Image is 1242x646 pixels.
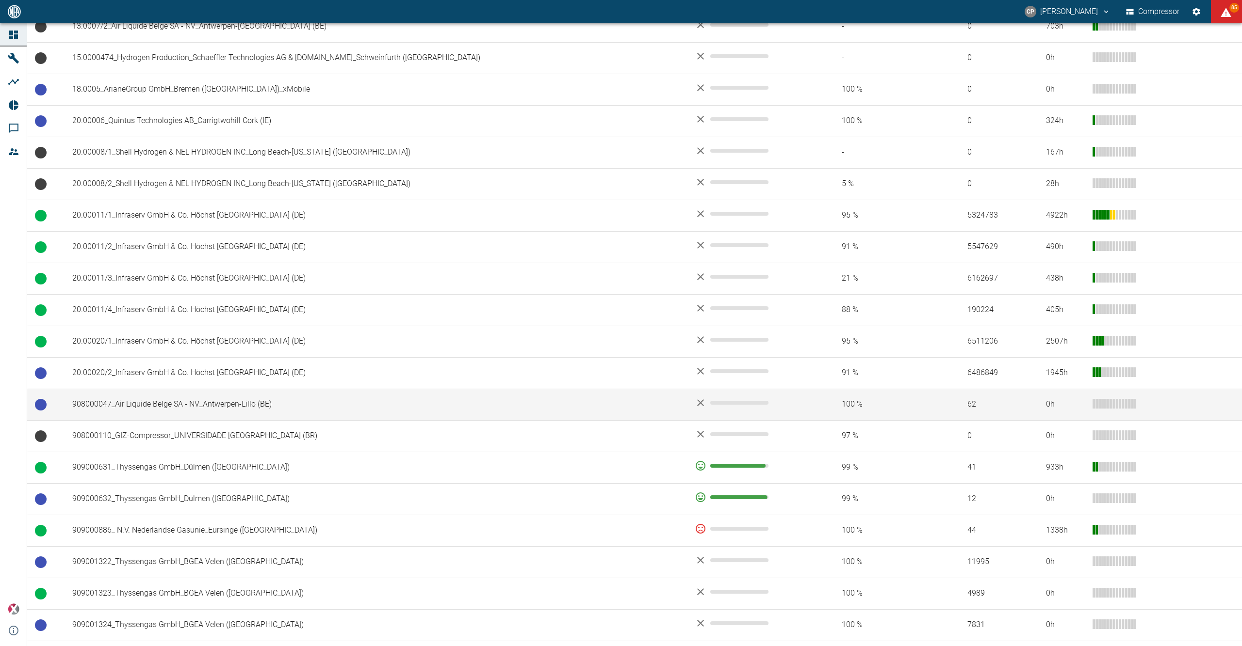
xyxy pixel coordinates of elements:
td: 908000047_Air Liquide Belge SA - NV_Antwerpen-Lillo (BE) [65,389,687,420]
div: No data [695,586,810,598]
div: No data [695,176,810,188]
div: 0 h [1046,588,1085,599]
span: Keine Daten [35,178,47,190]
span: Betriebsbereit [35,115,47,127]
td: 13.0007/2_Air Liquide Belge SA - NV_Antwerpen-[GEOGRAPHIC_DATA] (BE) [65,11,687,42]
span: 85 [1229,3,1239,13]
div: No data [695,397,810,409]
td: 909001322_Thyssengas GmbH_BGEA Velen ([GEOGRAPHIC_DATA]) [65,546,687,578]
div: 933 h [1046,462,1085,473]
span: 99 % [826,462,936,473]
td: 20.00008/1_Shell Hydrogen & NEL HYDROGEN INC_Long Beach-[US_STATE] ([GEOGRAPHIC_DATA]) [65,137,687,168]
span: 5547629 [952,241,1030,252]
div: 95 % [695,460,810,472]
div: No data [695,208,810,220]
td: 909000632_Thyssengas GmbH_Dülmen ([GEOGRAPHIC_DATA]) [65,483,687,515]
div: No data [695,19,810,31]
div: 0 h [1046,52,1085,63]
div: 0 h [1046,556,1085,567]
span: 91 % [826,367,936,378]
div: No data [695,334,810,346]
span: Betrieb [35,304,47,316]
span: Keine Daten [35,430,47,442]
div: No data [695,617,810,629]
div: 0 h [1046,493,1085,504]
span: Keine Daten [35,147,47,158]
span: 95 % [826,336,936,347]
span: 5324783 [952,210,1030,221]
button: Compressor [1124,3,1182,20]
span: 62 [952,399,1030,410]
span: Betriebsbereit [35,619,47,631]
td: 908000110_GIZ-Compressor_UNIVERSIDADE [GEOGRAPHIC_DATA] (BR) [65,420,687,452]
span: 6511206 [952,336,1030,347]
img: Xplore Logo [8,603,19,615]
span: 0 [952,84,1030,95]
div: No data [695,554,810,566]
div: 0 h [1046,84,1085,95]
span: 100 % [826,619,936,630]
span: Betrieb [35,588,47,599]
span: Betrieb [35,273,47,284]
td: 20.00008/2_Shell Hydrogen & NEL HYDROGEN INC_Long Beach-[US_STATE] ([GEOGRAPHIC_DATA]) [65,168,687,200]
span: - [826,147,936,158]
td: 20.00006_Quintus Technologies AB_Carrigtwohill Cork (IE) [65,105,687,137]
span: Betriebsbereit [35,367,47,379]
span: 0 [952,115,1030,126]
div: 2507 h [1046,336,1085,347]
span: 0 [952,178,1030,189]
span: 11995 [952,556,1030,567]
span: Betrieb [35,210,47,221]
div: No data [695,271,810,283]
span: 41 [952,462,1030,473]
div: No data [695,145,810,157]
td: 18.0005_ArianeGroup GmbH_Bremen ([GEOGRAPHIC_DATA])_xMobile [65,74,687,105]
div: 703 h [1046,21,1085,32]
div: 1338 h [1046,525,1085,536]
span: Betriebsbereit [35,556,47,568]
td: 15.0000474_Hydrogen Production_Schaeffler Technologies AG & [DOMAIN_NAME]_Schweinfurth ([GEOGRAPH... [65,42,687,74]
span: - [826,52,936,63]
div: 438 h [1046,273,1085,284]
div: No data [695,239,810,251]
div: No data [695,50,810,62]
div: No data [695,428,810,440]
img: logo [7,5,22,18]
td: 20.00011/1_Infraserv GmbH & Co. Höchst [GEOGRAPHIC_DATA] (DE) [65,200,687,231]
div: 0 h [1046,430,1085,441]
td: 909000631_Thyssengas GmbH_Dülmen ([GEOGRAPHIC_DATA]) [65,452,687,483]
span: 21 % [826,273,936,284]
span: 100 % [826,556,936,567]
div: 405 h [1046,304,1085,315]
div: 0 % [695,523,810,535]
span: Betrieb [35,241,47,253]
span: 88 % [826,304,936,315]
span: Betrieb [35,336,47,347]
div: 490 h [1046,241,1085,252]
span: 0 [952,21,1030,32]
span: Betriebsbereit [35,399,47,410]
span: 100 % [826,525,936,536]
span: 97 % [826,430,936,441]
span: - [826,21,936,32]
div: No data [695,365,810,377]
span: Betrieb [35,462,47,473]
span: 91 % [826,241,936,252]
span: 100 % [826,115,936,126]
button: christoph.palm@neuman-esser.com [1023,3,1112,20]
button: Einstellungen [1188,3,1205,20]
td: 909001324_Thyssengas GmbH_BGEA Velen ([GEOGRAPHIC_DATA]) [65,609,687,641]
span: 100 % [826,399,936,410]
span: Keine Daten [35,52,47,64]
span: Betriebsbereit [35,493,47,505]
td: 20.00020/1_Infraserv GmbH & Co. Höchst [GEOGRAPHIC_DATA] (DE) [65,326,687,357]
div: No data [695,82,810,94]
td: 20.00011/3_Infraserv GmbH & Co. Höchst [GEOGRAPHIC_DATA] (DE) [65,263,687,294]
span: 95 % [826,210,936,221]
span: Betrieb [35,525,47,536]
span: Keine Daten [35,21,47,32]
span: 0 [952,430,1030,441]
span: 0 [952,147,1030,158]
td: 20.00020/2_Infraserv GmbH & Co. Höchst [GEOGRAPHIC_DATA] (DE) [65,357,687,389]
div: CP [1025,6,1036,17]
